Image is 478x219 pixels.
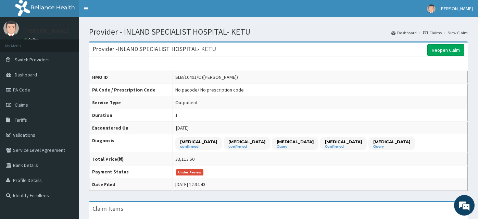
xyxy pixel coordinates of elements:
[175,181,205,188] div: [DATE] 12:34:43
[176,169,204,175] span: Under Review
[89,109,173,122] th: Duration
[15,72,37,78] span: Dashboard
[427,44,464,56] a: Reopen Claim
[175,99,198,106] div: Outpatient
[448,30,468,36] a: View Claim
[175,112,178,119] div: 1
[391,30,417,36] a: Dashboard
[325,145,362,148] small: Confirmed
[24,37,40,42] a: Online
[92,206,123,212] h3: Claim Items
[24,28,69,34] p: [PERSON_NAME]
[423,30,442,36] a: Claims
[15,102,28,108] span: Claims
[373,139,410,145] p: [MEDICAL_DATA]
[89,134,173,153] th: Diagnosis
[373,145,410,148] small: Query
[89,71,173,84] th: HMO ID
[92,46,216,52] h3: Provider - INLAND SPECIALIST HOSPITAL- KETU
[176,125,189,131] span: [DATE]
[440,5,473,12] span: [PERSON_NAME]
[89,27,468,36] h1: Provider - INLAND SPECIALIST HOSPITAL- KETU
[175,86,244,93] div: No pacode / No prescription code
[89,122,173,134] th: Encountered On
[228,145,265,148] small: confirmed
[180,145,217,148] small: confirmed
[3,21,19,36] img: User Image
[89,166,173,178] th: Payment Status
[15,117,27,123] span: Tariffs
[175,74,238,81] div: SLB/10491/C ([PERSON_NAME])
[325,139,362,145] p: [MEDICAL_DATA]
[89,178,173,191] th: Date Filed
[89,153,173,166] th: Total Price(₦)
[15,57,50,63] span: Switch Providers
[89,84,173,96] th: PA Code / Prescription Code
[427,4,436,13] img: User Image
[277,139,314,145] p: [MEDICAL_DATA]
[89,96,173,109] th: Service Type
[175,156,194,162] div: 33,113.50
[277,145,314,148] small: Query
[228,139,265,145] p: [MEDICAL_DATA]
[180,139,217,145] p: [MEDICAL_DATA]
